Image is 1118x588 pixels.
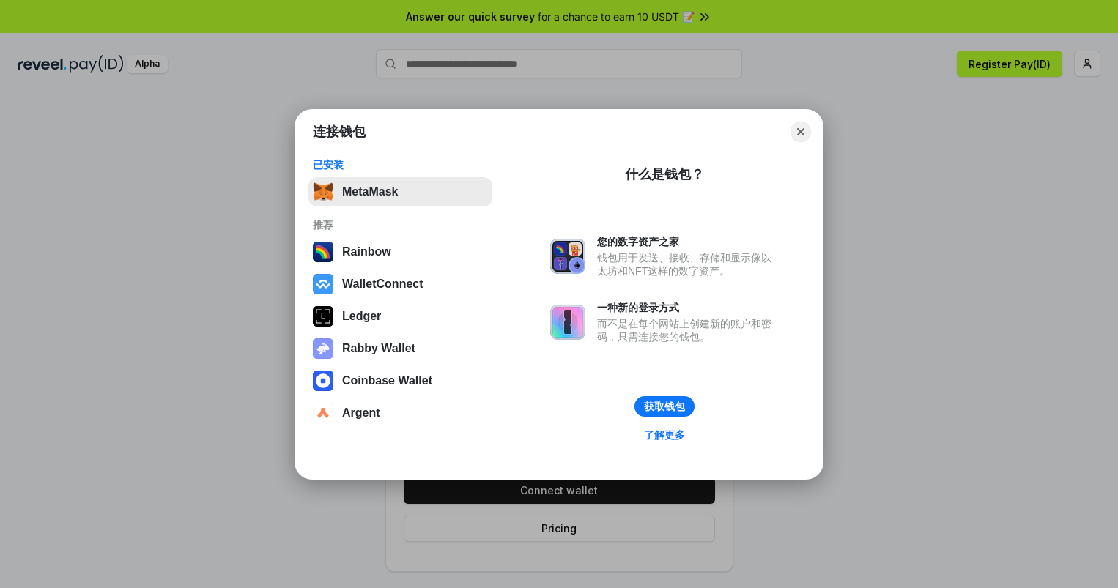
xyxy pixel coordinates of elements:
button: WalletConnect [308,269,492,299]
img: svg+xml,%3Csvg%20xmlns%3D%22http%3A%2F%2Fwww.w3.org%2F2000%2Fsvg%22%20width%3D%2228%22%20height%3... [313,306,333,327]
div: 推荐 [313,218,488,231]
div: MetaMask [342,185,398,198]
button: Rabby Wallet [308,334,492,363]
div: 了解更多 [644,428,685,442]
div: 钱包用于发送、接收、存储和显示像以太坊和NFT这样的数字资产。 [597,251,779,278]
div: 而不是在每个网站上创建新的账户和密码，只需连接您的钱包。 [597,317,779,343]
img: svg+xml,%3Csvg%20width%3D%2228%22%20height%3D%2228%22%20viewBox%3D%220%200%2028%2028%22%20fill%3D... [313,274,333,294]
div: Coinbase Wallet [342,374,432,387]
div: 您的数字资产之家 [597,235,779,248]
div: Rabby Wallet [342,342,415,355]
button: Argent [308,398,492,428]
img: svg+xml,%3Csvg%20xmlns%3D%22http%3A%2F%2Fwww.w3.org%2F2000%2Fsvg%22%20fill%3D%22none%22%20viewBox... [550,305,585,340]
button: Ledger [308,302,492,331]
img: svg+xml,%3Csvg%20xmlns%3D%22http%3A%2F%2Fwww.w3.org%2F2000%2Fsvg%22%20fill%3D%22none%22%20viewBox... [550,239,585,274]
a: 了解更多 [635,425,694,444]
button: MetaMask [308,177,492,206]
img: svg+xml,%3Csvg%20width%3D%2228%22%20height%3D%2228%22%20viewBox%3D%220%200%2028%2028%22%20fill%3D... [313,403,333,423]
div: 什么是钱包？ [625,165,704,183]
div: Rainbow [342,245,391,258]
img: svg+xml,%3Csvg%20width%3D%2228%22%20height%3D%2228%22%20viewBox%3D%220%200%2028%2028%22%20fill%3D... [313,371,333,391]
button: Close [791,122,811,142]
div: 获取钱包 [644,400,685,413]
img: svg+xml,%3Csvg%20fill%3D%22none%22%20height%3D%2233%22%20viewBox%3D%220%200%2035%2033%22%20width%... [313,182,333,202]
button: Coinbase Wallet [308,366,492,395]
img: svg+xml,%3Csvg%20xmlns%3D%22http%3A%2F%2Fwww.w3.org%2F2000%2Fsvg%22%20fill%3D%22none%22%20viewBox... [313,338,333,359]
button: Rainbow [308,237,492,267]
div: 一种新的登录方式 [597,301,779,314]
div: Ledger [342,310,381,323]
button: 获取钱包 [634,396,695,417]
div: WalletConnect [342,278,423,291]
div: 已安装 [313,158,488,171]
img: svg+xml,%3Csvg%20width%3D%22120%22%20height%3D%22120%22%20viewBox%3D%220%200%20120%20120%22%20fil... [313,242,333,262]
h1: 连接钱包 [313,123,366,141]
div: Argent [342,406,380,420]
